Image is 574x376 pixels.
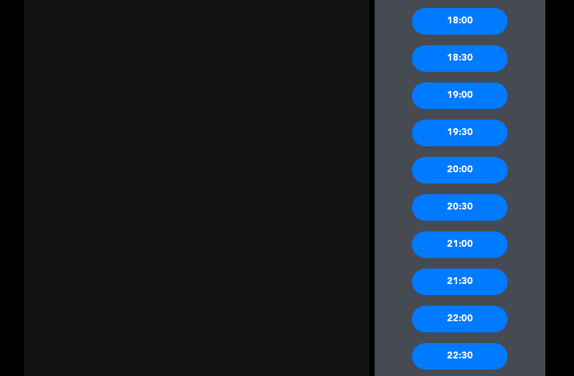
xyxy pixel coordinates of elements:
div: 21:00 [412,231,508,258]
div: 22:00 [412,306,508,332]
div: 20:00 [412,157,508,183]
div: 21:30 [412,269,508,295]
div: 22:30 [412,343,508,370]
div: 20:30 [412,194,508,221]
div: 19:30 [412,120,508,146]
div: 19:00 [412,82,508,109]
div: 18:00 [412,8,508,35]
div: 18:30 [412,45,508,72]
